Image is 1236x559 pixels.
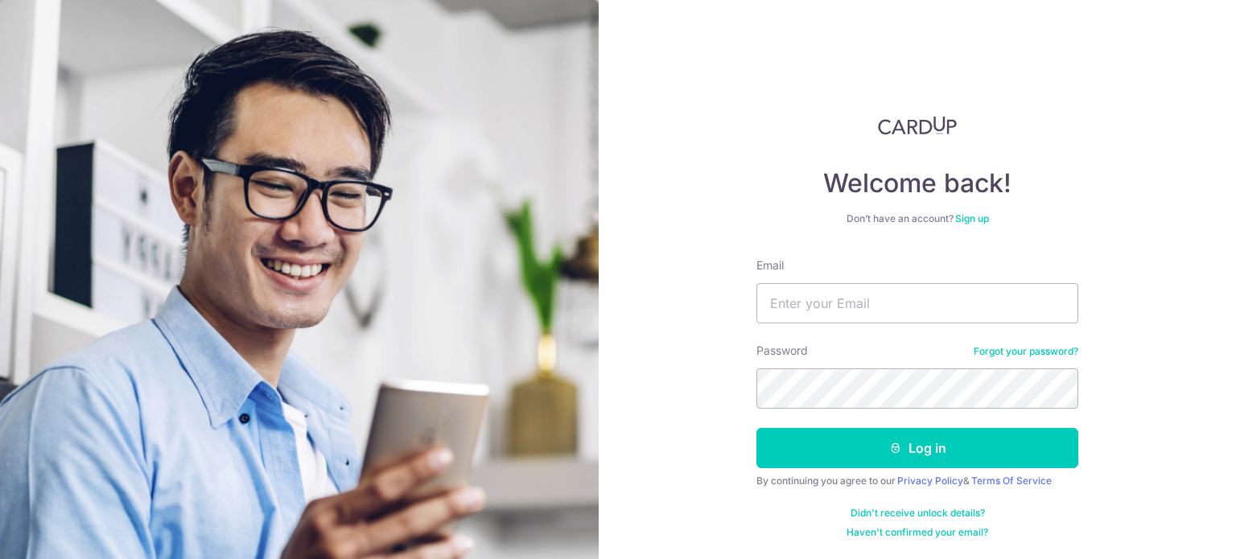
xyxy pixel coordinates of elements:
a: Terms Of Service [971,475,1052,487]
a: Privacy Policy [897,475,963,487]
a: Haven't confirmed your email? [847,526,988,539]
input: Enter your Email [756,283,1078,323]
div: By continuing you agree to our & [756,475,1078,487]
h4: Welcome back! [756,167,1078,199]
div: Don’t have an account? [756,212,1078,225]
img: CardUp Logo [878,116,957,135]
a: Didn't receive unlock details? [851,507,985,520]
a: Forgot your password? [974,345,1078,358]
button: Log in [756,428,1078,468]
label: Password [756,343,808,359]
label: Email [756,257,784,273]
a: Sign up [955,212,989,224]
